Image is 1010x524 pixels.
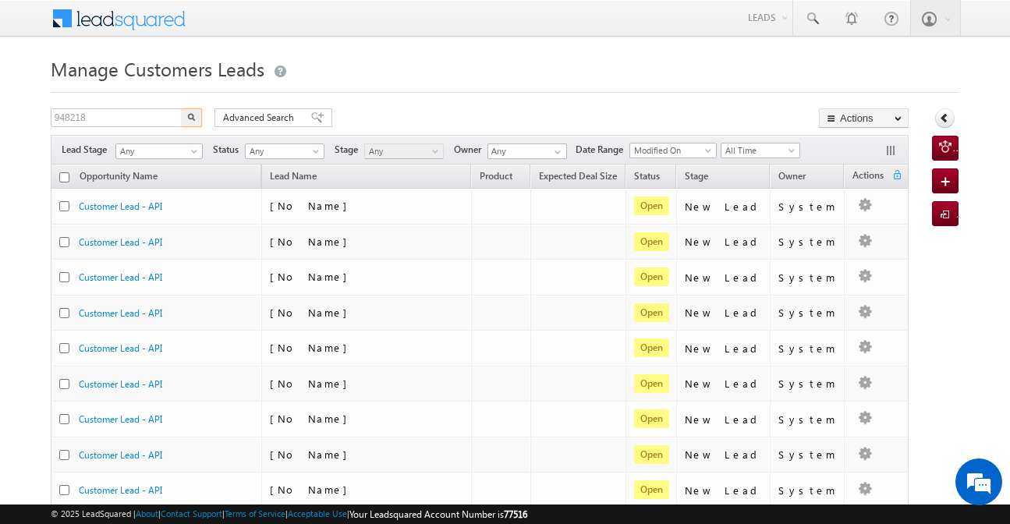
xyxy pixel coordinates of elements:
div: New Lead [685,412,763,427]
div: New Lead [685,448,763,462]
span: [No Name] [270,270,355,283]
div: New Lead [685,271,763,285]
div: New Lead [685,306,763,320]
span: [No Name] [270,341,355,354]
a: Stage [677,168,716,188]
button: Actions [819,108,909,128]
span: Owner [778,170,806,182]
a: Terms of Service [225,508,285,519]
span: [No Name] [270,306,355,319]
div: System [778,306,837,320]
span: Open [634,338,669,357]
span: Lead Name [262,168,324,188]
span: Any [116,144,197,158]
a: All Time [721,143,800,158]
span: Status [213,143,245,157]
a: Customer Lead - API [79,200,162,212]
input: Type to Search [487,143,567,159]
div: System [778,235,837,249]
span: Open [634,409,669,428]
span: Open [634,480,669,499]
div: System [778,412,837,427]
span: Any [246,144,320,158]
span: [No Name] [270,377,355,390]
span: Modified On [630,143,711,158]
div: New Lead [685,377,763,391]
div: New Lead [685,200,763,214]
span: 77516 [504,508,527,520]
div: System [778,483,837,497]
div: New Lead [685,342,763,356]
a: Any [115,143,203,159]
a: Show All Items [546,144,565,160]
span: Product [480,170,512,182]
a: Customer Lead - API [79,484,162,496]
span: Open [634,445,669,464]
a: Customer Lead - API [79,342,162,354]
span: All Time [721,143,796,158]
div: New Lead [685,483,763,497]
span: Advanced Search [223,111,299,125]
span: [No Name] [270,412,355,425]
div: System [778,377,837,391]
span: Stage [685,170,708,182]
span: Manage Customers Leads [51,56,264,81]
span: [No Name] [270,235,355,248]
a: About [136,508,158,519]
input: Check all records [59,172,69,182]
span: © 2025 LeadSquared | | | | | [51,507,527,522]
div: System [778,200,837,214]
span: Expected Deal Size [539,170,617,182]
div: System [778,342,837,356]
div: New Lead [685,235,763,249]
span: Open [634,196,669,215]
div: System [778,271,837,285]
span: Your Leadsquared Account Number is [349,508,527,520]
a: Any [245,143,324,159]
a: Customer Lead - API [79,449,162,461]
a: Customer Lead - API [79,236,162,248]
span: Open [634,267,669,286]
span: Stage [335,143,364,157]
span: Lead Stage [62,143,113,157]
span: Open [634,232,669,251]
a: Customer Lead - API [79,378,162,390]
div: System [778,448,837,462]
a: Modified On [629,143,717,158]
span: Owner [454,143,487,157]
a: Customer Lead - API [79,307,162,319]
span: Open [634,374,669,393]
a: Acceptable Use [288,508,347,519]
a: Expected Deal Size [531,168,625,188]
span: Any [365,144,439,158]
span: [No Name] [270,483,355,496]
span: Open [634,303,669,322]
a: Contact Support [161,508,222,519]
span: Date Range [576,143,629,157]
a: Any [364,143,444,159]
a: Customer Lead - API [79,271,162,283]
span: Actions [845,167,891,187]
span: [No Name] [270,448,355,461]
a: Opportunity Name [72,168,165,188]
a: Customer Lead - API [79,413,162,425]
span: Opportunity Name [80,170,158,182]
img: Search [187,113,195,121]
a: Status [626,168,668,188]
span: [No Name] [270,199,355,212]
